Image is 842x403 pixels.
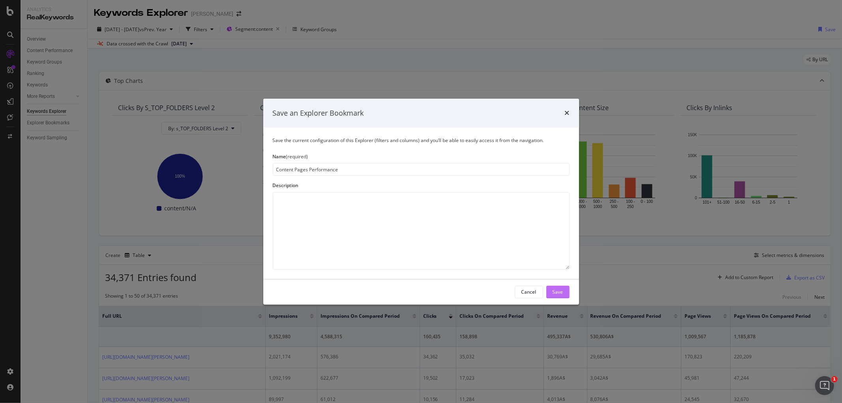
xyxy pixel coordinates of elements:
[565,108,570,118] div: times
[815,376,834,395] iframe: Intercom live chat
[273,153,286,160] span: Name
[273,163,570,176] input: Enter a name
[546,286,570,298] button: Save
[553,289,563,295] div: Save
[515,286,543,298] button: Cancel
[286,153,308,160] span: (required)
[831,376,838,382] span: 1
[521,289,536,295] div: Cancel
[263,98,579,304] div: modal
[273,137,570,144] div: Save the current configuration of this Explorer (filters and columns) and you’ll be able to easil...
[273,182,570,189] div: Description
[273,108,364,118] div: Save an Explorer Bookmark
